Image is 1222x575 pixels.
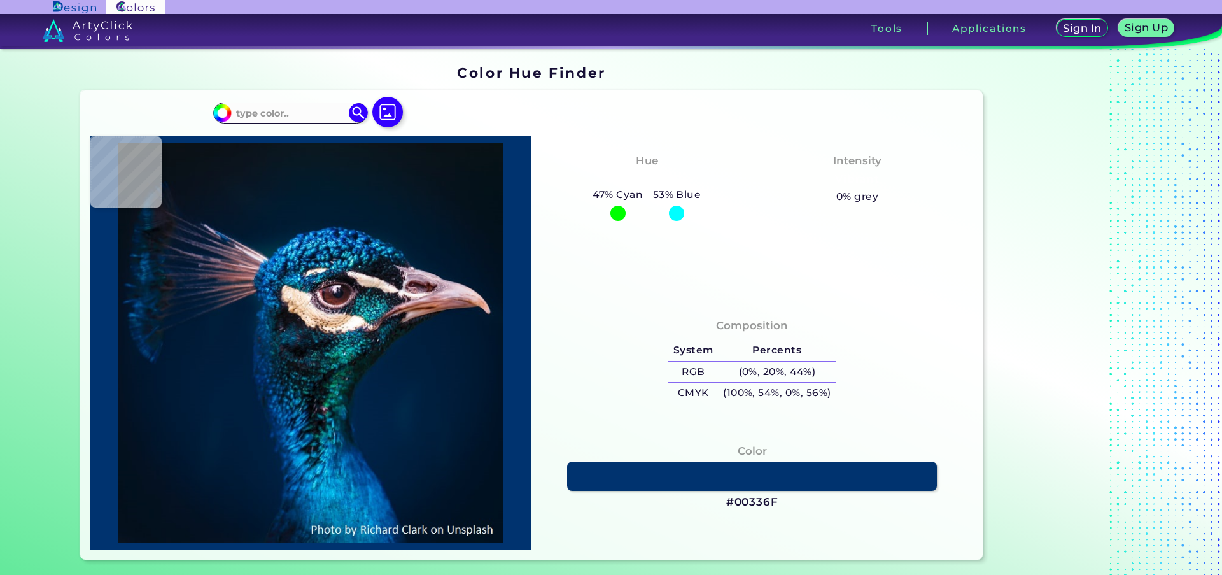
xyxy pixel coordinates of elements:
h1: Color Hue Finder [457,63,605,82]
h3: Vibrant [830,172,885,187]
h3: Cyan-Blue [611,172,683,187]
h5: Percents [718,340,836,361]
h5: Sign Up [1126,23,1167,32]
a: Sign In [1058,20,1107,36]
h3: Applications [952,24,1027,33]
h5: CMYK [668,383,718,404]
h5: System [668,340,718,361]
a: Sign Up [1120,20,1172,36]
h5: 53% Blue [648,187,706,203]
h4: Hue [636,152,658,170]
h3: #00336F [726,495,778,510]
h4: Composition [716,316,788,335]
h5: Sign In [1064,24,1100,33]
h3: Tools [871,24,902,33]
img: icon search [349,103,368,122]
h5: 0% grey [836,188,878,205]
img: logo_artyclick_colors_white.svg [43,19,132,42]
h4: Intensity [833,152,881,170]
h5: 47% Cyan [588,187,648,203]
h5: RGB [668,362,718,383]
h5: (100%, 54%, 0%, 56%) [718,383,836,404]
img: ArtyClick Design logo [53,1,95,13]
img: img_pavlin.jpg [97,143,525,543]
h4: Color [738,442,767,460]
img: icon picture [372,97,403,127]
input: type color.. [231,104,349,122]
h5: (0%, 20%, 44%) [718,362,836,383]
